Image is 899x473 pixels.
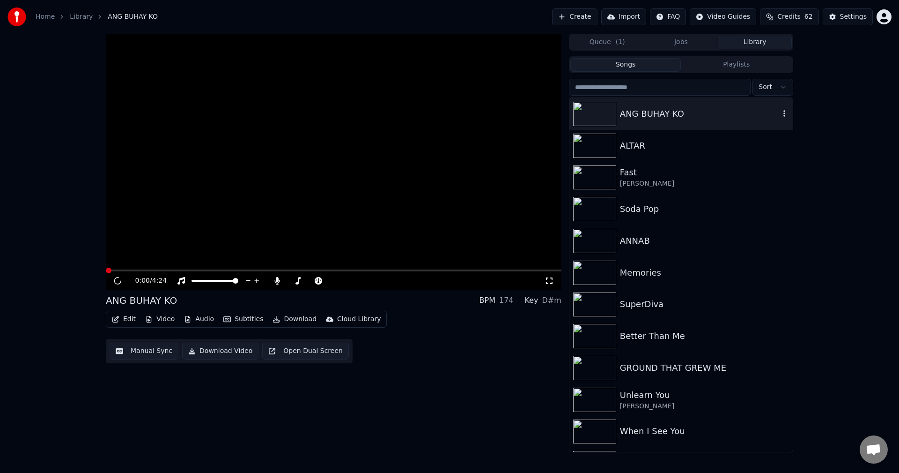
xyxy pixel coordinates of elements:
div: Memories [620,266,789,279]
button: Download Video [182,343,258,360]
div: ANG BUHAY KO [620,107,780,120]
a: Library [70,12,93,22]
button: Credits62 [760,8,818,25]
button: Open Dual Screen [262,343,349,360]
span: Sort [759,83,772,92]
span: 62 [804,12,813,22]
div: ALTAR [620,139,789,152]
button: Edit [108,313,140,326]
div: 174 [499,295,514,306]
img: youka [7,8,26,26]
div: GROUND THAT GREW ME [620,361,789,375]
div: Soda Pop [620,203,789,216]
div: ANG BUHAY KO [106,294,177,307]
div: When I See You [620,425,789,438]
div: [PERSON_NAME] [620,402,789,411]
div: Cloud Library [337,315,381,324]
button: Import [601,8,646,25]
button: Audio [180,313,218,326]
span: 0:00 [135,276,150,285]
div: ANNAB [620,234,789,248]
div: Fast [620,166,789,179]
div: Key [525,295,538,306]
div: [PERSON_NAME] [620,179,789,188]
span: Credits [777,12,800,22]
span: ANG BUHAY KO [108,12,158,22]
div: Unlearn You [620,389,789,402]
a: Home [36,12,55,22]
div: BPM [479,295,495,306]
button: Video [141,313,178,326]
span: 4:24 [152,276,167,285]
nav: breadcrumb [36,12,158,22]
button: Manual Sync [110,343,178,360]
a: Open chat [860,435,888,464]
button: Settings [823,8,873,25]
button: Songs [570,58,681,72]
button: Download [269,313,320,326]
div: Better Than Me [620,330,789,343]
button: FAQ [650,8,686,25]
button: Subtitles [220,313,267,326]
div: SuperDiva [620,298,789,311]
button: Library [718,36,792,49]
div: D#m [542,295,561,306]
button: Playlists [681,58,792,72]
div: Settings [840,12,867,22]
button: Queue [570,36,644,49]
span: ( 1 ) [616,38,625,47]
button: Video Guides [690,8,756,25]
button: Jobs [644,36,718,49]
div: / [135,276,158,285]
button: Create [552,8,597,25]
